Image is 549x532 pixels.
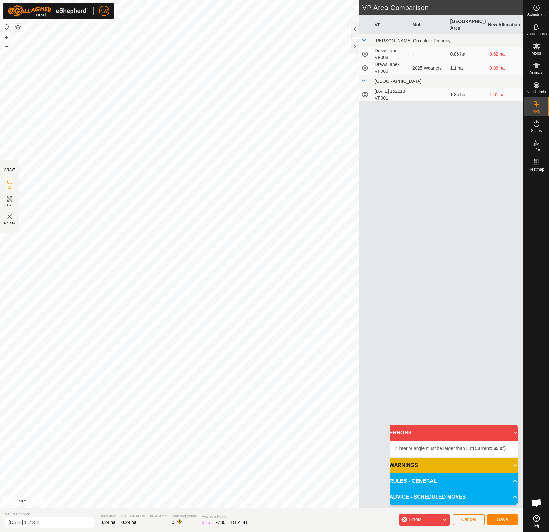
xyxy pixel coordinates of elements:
td: 1.85 ha [448,88,485,102]
span: Total Area [101,513,116,519]
a: Privacy Policy [236,499,260,505]
span: Animals [529,71,543,75]
th: Mob [410,15,448,34]
h2: VP Area Comparison [362,4,523,12]
div: IZ [202,519,210,526]
span: Virtual Paddock [5,511,95,517]
p-accordion-content: ERRORS [390,441,518,457]
span: Infra [532,148,540,152]
p-accordion-header: ERRORS [390,425,518,441]
span: Help [532,524,540,528]
button: Map Layers [14,24,22,31]
span: VPs [533,109,540,113]
span: [GEOGRAPHIC_DATA] Area [121,513,167,519]
span: ADVICE - SCHEDULED MOVES [390,493,466,501]
div: Open chat [527,493,546,513]
div: - [412,51,445,58]
span: Heatmap [528,167,544,171]
button: + [3,34,11,42]
img: Gallagher Logo [8,5,88,17]
span: ERRORS [390,429,411,437]
td: DrewsLane-VP009 [372,61,410,75]
span: [GEOGRAPHIC_DATA] [375,79,422,84]
a: Contact Us [268,499,287,505]
span: 25 [205,520,210,525]
span: Notifications [526,32,547,36]
td: [DATE] 152213-VP001 [372,88,410,102]
td: 0.86 ha [448,47,485,61]
div: 2025 Weaners [412,65,445,71]
span: 0 [172,520,174,525]
p-accordion-header: RULES - GENERAL [390,473,518,489]
div: TOTAL [231,519,248,526]
td: -0.86 ha [486,61,523,75]
div: EZ [216,519,226,526]
th: New Allocation [486,15,523,34]
p-accordion-header: ADVICE - SCHEDULED MOVES [390,489,518,505]
span: Errors [409,517,421,522]
button: – [3,42,11,50]
span: [PERSON_NAME] Complete Property [375,38,451,43]
span: 0.24 ha [121,520,137,525]
span: Mobs [532,52,541,55]
td: -0.62 ha [486,47,523,61]
button: Reset Map [3,23,11,31]
p-accordion-header: WARNINGS [390,458,518,473]
th: [GEOGRAPHIC_DATA] Area [448,15,485,34]
span: WARNINGS [390,461,418,469]
span: IZ interior angle must be larger than 80° . [393,446,507,451]
span: Delete [4,221,15,225]
button: Cancel [453,514,485,525]
td: 1.1 ha [448,61,485,75]
span: NW [100,8,108,14]
span: Watering Points [172,513,197,519]
td: DrewsLane-VP008 [372,47,410,61]
span: Save [497,517,508,522]
span: 41 [243,520,248,525]
span: Cancel [461,517,476,522]
span: Neckbands [526,90,546,94]
span: Schedules [527,13,545,17]
div: DRAW [4,167,15,172]
img: VP [6,213,14,221]
span: RULES - GENERAL [390,477,437,485]
td: -1.61 ha [486,88,523,102]
b: (Current: 65.0°) [473,446,506,451]
span: IZ [8,185,12,190]
span: EZ [7,203,12,208]
span: 0.24 ha [101,520,116,525]
span: Status [531,129,542,133]
span: Available Points [202,514,247,519]
button: Save [487,514,518,525]
div: - [412,91,445,98]
th: VP [372,15,410,34]
a: Help [524,512,549,530]
span: 30 [220,520,226,525]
